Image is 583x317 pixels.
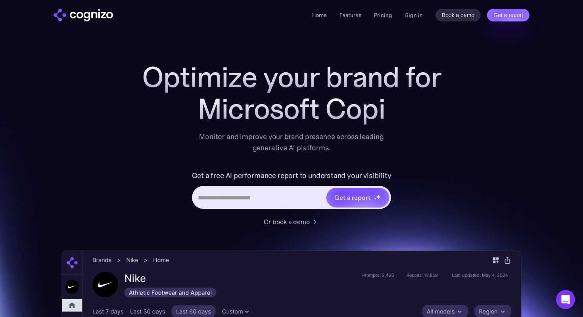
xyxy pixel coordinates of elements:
a: Pricing [374,12,392,19]
div: Microsoft Copi [133,93,450,125]
div: Open Intercom Messenger [556,290,575,309]
div: Or book a demo [264,217,310,226]
img: star [374,197,376,200]
a: Sign in [405,10,423,20]
h1: Optimize your brand for [133,61,450,93]
a: Home [312,12,327,19]
div: Get a report [334,193,370,202]
a: home [54,9,113,21]
a: Book a demo [435,9,481,21]
label: Get a free AI performance report to understand your visibility [192,169,391,182]
img: cognizo logo [54,9,113,21]
a: Get a reportstarstarstar [326,187,390,208]
div: Monitor and improve your brand presence across leading generative AI platforms. [194,131,389,153]
a: Get a report [487,9,529,21]
a: Features [339,12,361,19]
a: Or book a demo [264,217,319,226]
img: star [374,195,375,196]
img: star [376,194,381,199]
form: Hero URL Input Form [192,169,391,213]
